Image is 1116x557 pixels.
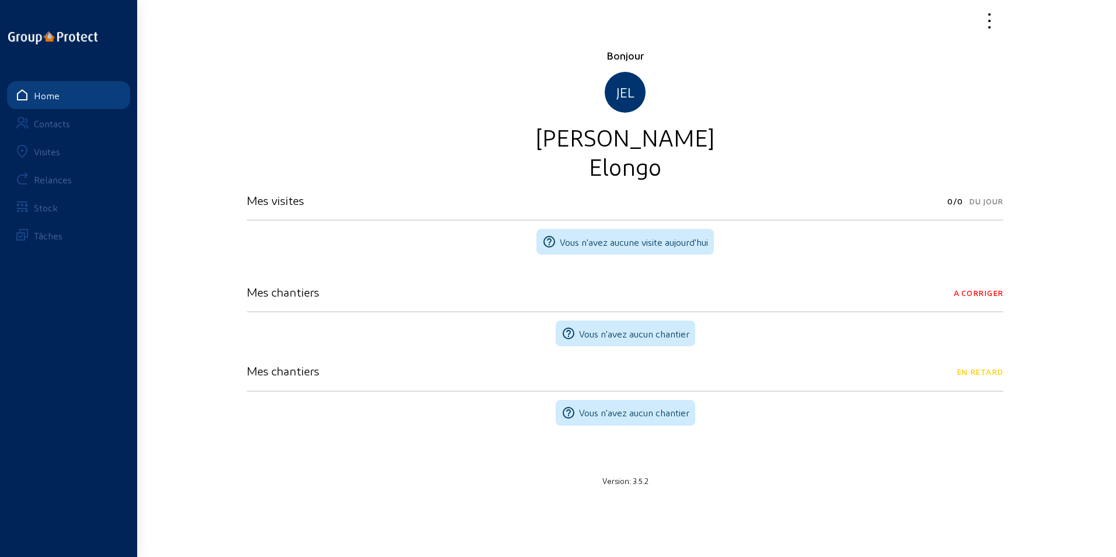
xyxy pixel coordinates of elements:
mat-icon: help_outline [542,235,556,249]
img: logo-oneline.png [8,32,97,44]
span: En retard [957,364,1003,380]
div: Home [34,90,60,101]
div: Contacts [34,118,70,129]
small: Version: 3.5.2 [602,476,648,485]
div: Visites [34,146,60,157]
div: JEL [605,72,646,113]
a: Relances [7,165,130,193]
span: A corriger [954,285,1003,301]
a: Visites [7,137,130,165]
span: Vous n'avez aucun chantier [579,328,689,339]
div: Relances [34,174,72,185]
a: Home [7,81,130,109]
span: Vous n'avez aucun chantier [579,407,689,418]
span: Du jour [969,193,1003,210]
h3: Mes chantiers [247,285,319,299]
div: Tâches [34,230,62,241]
div: Elongo [247,151,1003,180]
h3: Mes visites [247,193,304,207]
span: 0/0 [947,193,963,210]
div: [PERSON_NAME] [247,122,1003,151]
a: Stock [7,193,130,221]
a: Tâches [7,221,130,249]
mat-icon: help_outline [562,326,576,340]
div: Stock [34,202,58,213]
span: Vous n'avez aucune visite aujourd'hui [560,236,708,248]
mat-icon: help_outline [562,406,576,420]
h3: Mes chantiers [247,364,319,378]
div: Bonjour [247,48,1003,62]
a: Contacts [7,109,130,137]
